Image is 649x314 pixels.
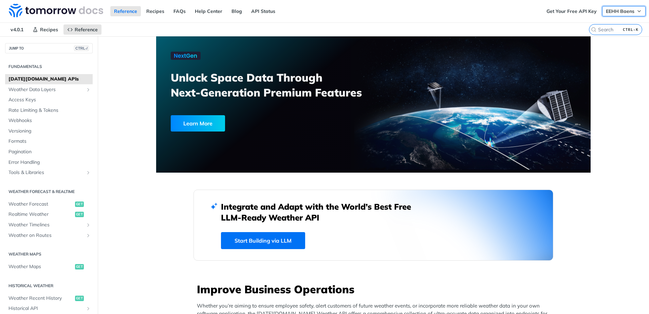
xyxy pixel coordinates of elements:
[8,159,91,166] span: Error Handling
[5,64,93,70] h2: Fundamentals
[543,6,600,16] a: Get Your Free API Key
[143,6,168,16] a: Recipes
[191,6,226,16] a: Help Center
[170,6,189,16] a: FAQs
[8,128,91,135] span: Versioning
[8,201,73,208] span: Weather Forecast
[171,115,225,132] div: Learn More
[8,169,84,176] span: Tools & Libraries
[5,74,93,84] a: [DATE][DOMAIN_NAME] APIs
[5,283,93,289] h2: Historical Weather
[5,147,93,157] a: Pagination
[74,46,89,51] span: CTRL-/
[602,6,646,16] button: EEHH Baens
[247,6,279,16] a: API Status
[5,220,93,230] a: Weather TimelinesShow subpages for Weather Timelines
[86,233,91,238] button: Show subpages for Weather on Routes
[5,157,93,168] a: Error Handling
[171,70,381,100] h3: Unlock Space Data Through Next-Generation Premium Features
[5,230,93,241] a: Weather on RoutesShow subpages for Weather on Routes
[8,76,91,83] span: [DATE][DOMAIN_NAME] APIs
[8,263,73,270] span: Weather Maps
[40,27,58,33] span: Recipes
[110,6,141,16] a: Reference
[8,295,73,302] span: Weather Recent History
[5,85,93,95] a: Weather Data LayersShow subpages for Weather Data Layers
[75,27,98,33] span: Reference
[5,262,93,272] a: Weather Mapsget
[8,86,84,93] span: Weather Data Layers
[8,211,73,218] span: Realtime Weather
[86,170,91,175] button: Show subpages for Tools & Libraries
[5,126,93,136] a: Versioning
[86,222,91,228] button: Show subpages for Weather Timelines
[5,95,93,105] a: Access Keys
[5,116,93,126] a: Webhooks
[621,26,640,33] kbd: CTRL-K
[5,105,93,116] a: Rate Limiting & Tokens
[8,222,84,228] span: Weather Timelines
[591,27,596,32] svg: Search
[75,264,84,269] span: get
[5,168,93,178] a: Tools & LibrariesShow subpages for Tools & Libraries
[197,282,553,297] h3: Improve Business Operations
[171,115,339,132] a: Learn More
[171,52,201,60] img: NextGen
[63,24,101,35] a: Reference
[5,189,93,195] h2: Weather Forecast & realtime
[5,303,93,314] a: Historical APIShow subpages for Historical API
[86,87,91,92] button: Show subpages for Weather Data Layers
[8,107,91,114] span: Rate Limiting & Tokens
[9,4,103,17] img: Tomorrow.io Weather API Docs
[5,251,93,257] h2: Weather Maps
[221,232,305,249] a: Start Building via LLM
[75,202,84,207] span: get
[5,293,93,303] a: Weather Recent Historyget
[606,8,634,14] span: EEHH Baens
[221,201,421,223] h2: Integrate and Adapt with the World’s Best Free LLM-Ready Weather API
[8,138,91,145] span: Formats
[8,232,84,239] span: Weather on Routes
[5,136,93,146] a: Formats
[8,149,91,155] span: Pagination
[8,305,84,312] span: Historical API
[8,117,91,124] span: Webhooks
[8,97,91,103] span: Access Keys
[228,6,246,16] a: Blog
[5,199,93,209] a: Weather Forecastget
[86,306,91,311] button: Show subpages for Historical API
[75,296,84,301] span: get
[7,24,27,35] span: v4.0.1
[5,209,93,220] a: Realtime Weatherget
[29,24,62,35] a: Recipes
[5,43,93,53] button: JUMP TOCTRL-/
[75,212,84,217] span: get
